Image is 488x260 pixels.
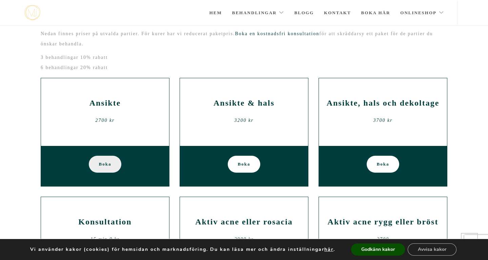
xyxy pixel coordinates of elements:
[41,29,447,49] p: Nedan finnes priser på utvalda partier. För kurer har vi reducerat paketpris. för att skräddarsy ...
[185,115,303,126] div: 3200 kr
[235,31,319,36] a: Boka en kostnadsfri konsultation
[324,217,442,226] h2: Aktiv acne rygg eller bröst
[30,246,335,253] p: Vi använder kakor (cookies) för hemsidan och marknadsföring. Du kan läsa mer och ändra inställnin...
[361,1,390,25] a: Boka här
[185,99,303,108] h2: Ansikte & hals
[400,1,444,25] a: Onlineshop
[238,156,250,173] span: Boka
[46,99,164,108] h2: Ansikte
[351,243,405,256] button: Godkänn kakor
[232,1,284,25] a: Behandlingar
[324,1,351,25] a: Kontakt
[408,243,456,256] button: Avvisa kakor
[324,99,442,108] h2: Ansikte, hals och dekoltage
[46,234,164,244] div: 15 min 0 kr
[46,217,164,226] h2: Konsultation
[185,234,303,244] div: 2900 kr
[89,156,122,173] a: Boka
[228,156,261,173] a: Boka
[24,5,40,20] a: mjstudio mjstudio mjstudio
[99,156,111,173] span: Boka
[46,115,164,126] div: 2700 kr
[377,156,389,173] span: Boka
[324,246,333,253] button: här
[324,234,442,244] div: 2700
[24,5,40,20] img: mjstudio
[185,217,303,226] h2: Aktiv acne eller rosacia
[367,156,400,173] a: Boka
[41,52,447,73] p: 3 behandlingar 10% rabatt 6 behandlingar 20% rabatt
[209,1,222,25] a: Hem
[324,115,442,126] div: 3700 kr
[294,1,314,25] a: Blogg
